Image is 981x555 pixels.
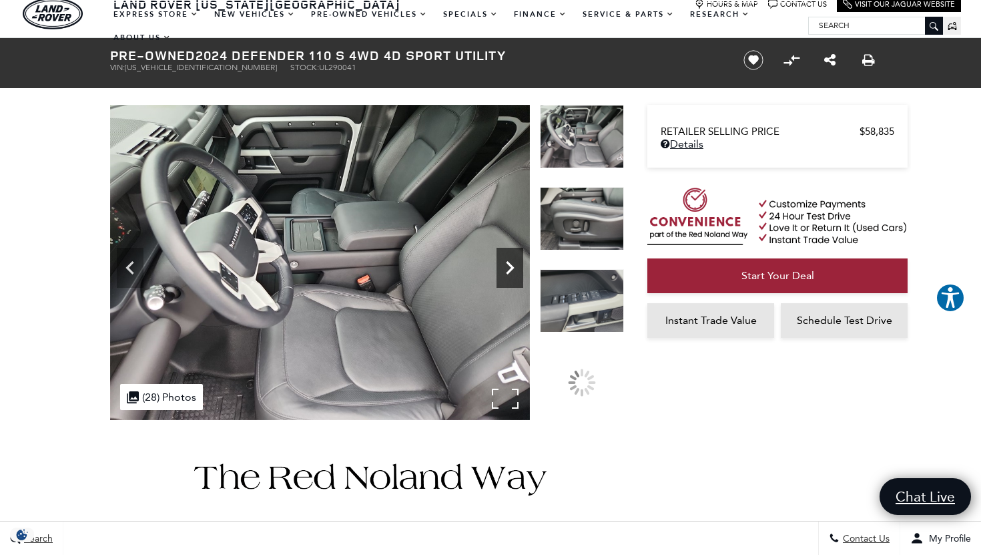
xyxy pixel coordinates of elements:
span: Retailer Selling Price [661,126,860,138]
span: UL290041 [319,63,356,72]
a: Service & Parts [575,3,682,26]
img: Opt-Out Icon [7,528,37,542]
div: Next [497,248,523,288]
aside: Accessibility Help Desk [936,283,965,315]
button: Save vehicle [739,49,768,71]
img: Used 2024 Fuji White Land Rover S image 11 [540,187,624,250]
img: Used 2024 Fuji White Land Rover S image 10 [540,105,624,168]
nav: Main Navigation [105,3,808,49]
section: Click to Open Cookie Consent Modal [7,528,37,542]
a: Instant Trade Value [647,303,774,338]
a: Print this Pre-Owned 2024 Defender 110 S 4WD 4D Sport Utility [862,52,875,68]
a: Share this Pre-Owned 2024 Defender 110 S 4WD 4D Sport Utility [824,52,836,68]
span: $58,835 [860,126,894,138]
div: Previous [117,248,143,288]
span: VIN: [110,63,125,72]
h1: 2024 Defender 110 S 4WD 4D Sport Utility [110,48,721,63]
button: Open user profile menu [900,522,981,555]
a: Schedule Test Drive [781,303,908,338]
a: Finance [506,3,575,26]
a: Start Your Deal [647,258,908,293]
span: [US_VEHICLE_IDENTIFICATION_NUMBER] [125,63,277,72]
button: Compare Vehicle [781,50,801,70]
a: New Vehicles [206,3,303,26]
img: Used 2024 Fuji White Land Rover S image 10 [110,105,530,420]
img: Used 2024 Fuji White Land Rover S image 12 [540,269,624,333]
a: Pre-Owned Vehicles [303,3,435,26]
a: Retailer Selling Price $58,835 [661,126,894,138]
a: Chat Live [880,478,971,515]
a: Research [682,3,757,26]
strong: Pre-Owned [110,46,196,64]
a: Specials [435,3,506,26]
input: Search [809,17,942,33]
a: Details [661,138,894,150]
span: My Profile [924,533,971,544]
span: Contact Us [840,533,890,544]
span: Stock: [290,63,319,72]
a: About Us [105,26,179,49]
span: Schedule Test Drive [797,314,892,327]
span: Instant Trade Value [665,314,757,327]
button: Explore your accessibility options [936,283,965,313]
div: (28) Photos [120,384,203,410]
span: Start Your Deal [741,269,814,282]
a: EXPRESS STORE [105,3,206,26]
span: Chat Live [889,488,962,506]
